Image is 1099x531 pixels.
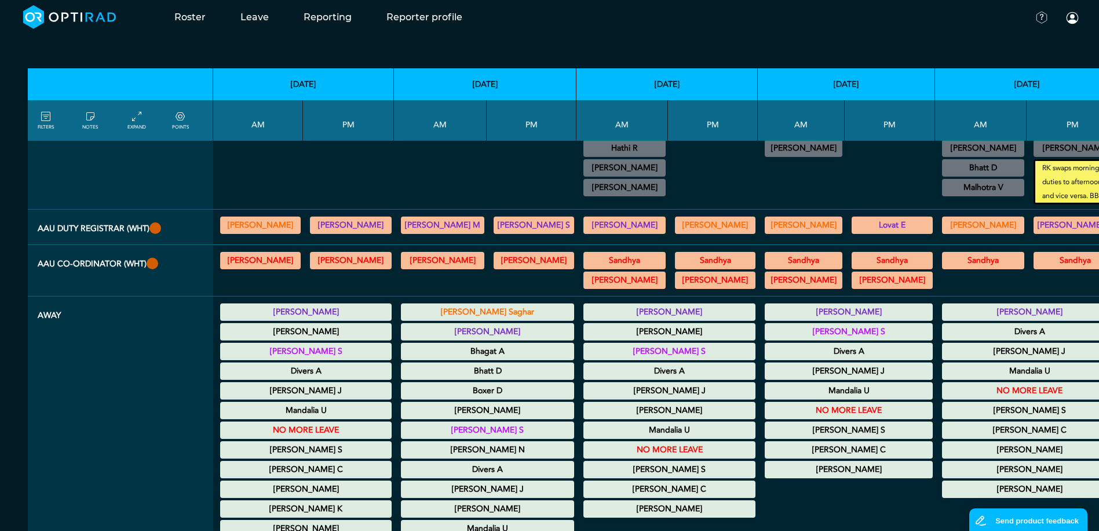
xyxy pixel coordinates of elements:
[494,252,574,269] div: AAU Co-ordinator 12:00 - 17:30
[944,218,1023,232] summary: [PERSON_NAME]
[766,345,931,358] summary: Divers A
[401,422,574,439] div: Annual Leave 00:00 - 23:59
[583,343,755,360] div: Annual Leave 00:00 - 23:59
[585,141,664,155] summary: Hathi R
[213,100,303,141] th: AM
[944,181,1023,195] summary: Malhotra V
[222,384,390,398] summary: [PERSON_NAME] J
[852,272,933,289] div: AAU Co-ordinator 12:00 - 17:30
[944,161,1023,175] summary: Bhatt D
[585,273,664,287] summary: [PERSON_NAME]
[766,364,931,378] summary: [PERSON_NAME] J
[583,179,666,196] div: General CT/General MRI/General XR 10:00 - 11:00
[401,323,574,340] div: Annual Leave 00:00 - 23:59
[583,217,666,234] div: Various levels of experience 08:30 - 13:30
[403,443,572,457] summary: [PERSON_NAME] N
[585,218,664,232] summary: [PERSON_NAME]
[585,364,754,378] summary: Divers A
[222,325,390,339] summary: [PERSON_NAME]
[675,272,755,289] div: AAU Co-ordinator 12:00 - 17:30
[220,343,392,360] div: Annual Leave 00:00 - 23:59
[222,364,390,378] summary: Divers A
[583,159,666,177] div: General CT/General MRI/General XR 10:00 - 13:00
[220,217,301,234] div: Various levels of experience 08:30 - 13:30
[394,68,576,100] th: [DATE]
[766,404,931,418] summary: NO MORE LEAVE
[766,254,841,268] summary: Sandhya
[845,100,935,141] th: PM
[403,218,483,232] summary: [PERSON_NAME] M
[766,325,931,339] summary: [PERSON_NAME] S
[220,422,392,439] div: Other Leave 00:00 - 23:59
[222,345,390,358] summary: [PERSON_NAME] S
[944,254,1023,268] summary: Sandhya
[853,273,931,287] summary: [PERSON_NAME]
[403,423,572,437] summary: [PERSON_NAME] S
[942,252,1024,269] div: AAU Co-ordinator 09:00 - 12:00
[585,463,754,477] summary: [PERSON_NAME] S
[944,141,1023,155] summary: [PERSON_NAME]
[583,140,666,157] div: US General Paediatric 09:30 - 13:00
[765,382,933,400] div: Annual Leave 00:00 - 23:59
[585,345,754,358] summary: [PERSON_NAME] S
[585,423,754,437] summary: Mandalia U
[222,502,390,516] summary: [PERSON_NAME] K
[765,272,842,289] div: AAU Co-ordinator 09:00 - 12:00
[220,252,301,269] div: AAU Co-ordinator 09:00 - 12:00
[585,443,754,457] summary: NO MORE LEAVE
[765,303,933,321] div: Annual Leave 00:00 - 23:59
[585,325,754,339] summary: [PERSON_NAME]
[585,502,754,516] summary: [PERSON_NAME]
[403,325,572,339] summary: [PERSON_NAME]
[495,218,572,232] summary: [PERSON_NAME] S
[401,402,574,419] div: Annual Leave 00:00 - 23:59
[583,252,666,269] div: AAU Co-ordinator 09:00 - 12:00
[222,305,390,319] summary: [PERSON_NAME]
[852,217,933,234] div: Exact role to be defined 13:30 - 18:30
[766,273,841,287] summary: [PERSON_NAME]
[583,422,755,439] div: Annual Leave 00:00 - 23:59
[585,181,664,195] summary: [PERSON_NAME]
[677,254,754,268] summary: Sandhya
[583,382,755,400] div: Annual Leave 00:00 - 23:59
[38,110,54,131] a: FILTERS
[487,100,576,141] th: PM
[28,74,213,210] th: AAU FILLER (WHT)
[401,481,574,498] div: Annual Leave 00:00 - 23:59
[403,305,572,319] summary: [PERSON_NAME] Saghar
[222,482,390,496] summary: [PERSON_NAME]
[766,463,931,477] summary: [PERSON_NAME]
[766,305,931,319] summary: [PERSON_NAME]
[127,110,146,131] a: collapse/expand entries
[583,402,755,419] div: Annual Leave 00:00 - 23:59
[401,217,484,234] div: Various levels of experience 08:30 - 13:30
[401,303,574,321] div: Annual Leave 00:00 - 23:59
[758,68,935,100] th: [DATE]
[401,252,484,269] div: AAU Co-ordinator 09:00 - 12:00
[401,343,574,360] div: Sick Leave (am) 00:00 - 12:00
[403,364,572,378] summary: Bhatt D
[765,402,933,419] div: Other Leave 00:00 - 23:59
[403,345,572,358] summary: Bhagat A
[394,100,487,141] th: AM
[583,303,755,321] div: Annual Leave 00:00 - 23:59
[583,323,755,340] div: Annual Leave 00:00 - 23:59
[942,179,1024,196] div: General CT/General MRI/General XR 09:30 - 11:30
[675,217,755,234] div: Exact role to be defined 13:30 - 18:30
[585,404,754,418] summary: [PERSON_NAME]
[576,68,758,100] th: [DATE]
[585,305,754,319] summary: [PERSON_NAME]
[222,404,390,418] summary: Mandalia U
[677,218,754,232] summary: [PERSON_NAME]
[765,343,933,360] div: Annual Leave 00:00 - 23:59
[220,382,392,400] div: Annual Leave 00:00 - 23:59
[583,362,755,380] div: Annual Leave 00:00 - 23:59
[766,141,841,155] summary: [PERSON_NAME]
[765,422,933,439] div: Annual Leave 00:00 - 23:59
[765,461,933,478] div: Other Leave 00:00 - 23:59
[583,481,755,498] div: Maternity Leave 00:00 - 23:59
[583,441,755,459] div: Other Leave 00:00 - 23:59
[222,423,390,437] summary: NO MORE LEAVE
[765,217,842,234] div: Various levels of experience 08:30 - 13:30
[677,273,754,287] summary: [PERSON_NAME]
